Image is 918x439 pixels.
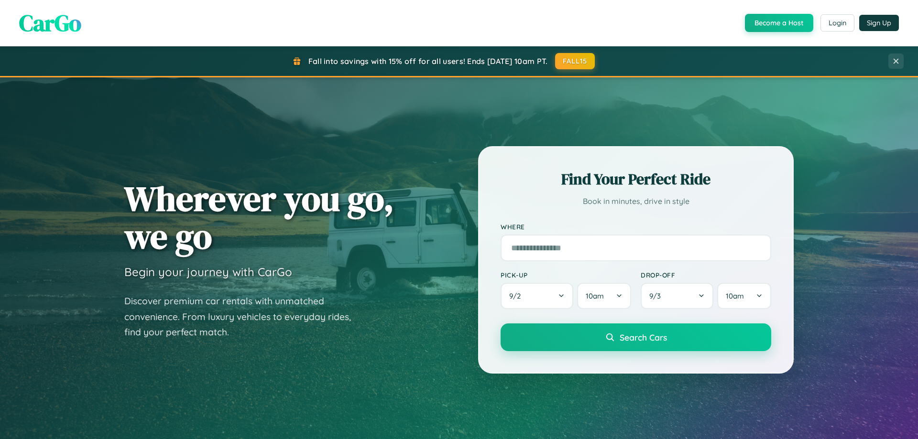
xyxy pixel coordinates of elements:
[745,14,813,32] button: Become a Host
[501,223,771,231] label: Where
[726,291,744,300] span: 10am
[501,323,771,351] button: Search Cars
[124,265,292,279] h3: Begin your journey with CarGo
[641,283,713,309] button: 9/3
[19,7,81,39] span: CarGo
[577,283,631,309] button: 10am
[641,271,771,279] label: Drop-off
[649,291,666,300] span: 9 / 3
[586,291,604,300] span: 10am
[620,332,667,343] span: Search Cars
[509,291,525,300] span: 9 / 2
[124,180,394,255] h1: Wherever you go, we go
[501,169,771,190] h2: Find Your Perfect Ride
[820,14,854,32] button: Login
[717,283,771,309] button: 10am
[501,283,573,309] button: 9/2
[501,271,631,279] label: Pick-up
[555,53,595,69] button: FALL15
[501,194,771,208] p: Book in minutes, drive in style
[308,56,548,66] span: Fall into savings with 15% off for all users! Ends [DATE] 10am PT.
[859,15,899,31] button: Sign Up
[124,293,363,340] p: Discover premium car rentals with unmatched convenience. From luxury vehicles to everyday rides, ...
